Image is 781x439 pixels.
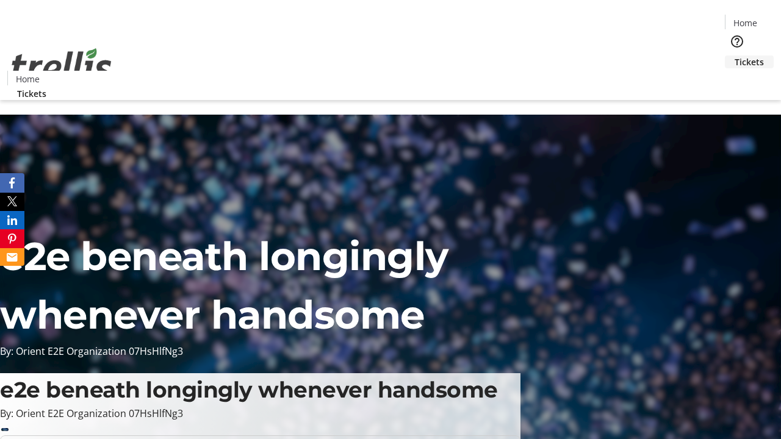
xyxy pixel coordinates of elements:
button: Help [725,29,749,54]
a: Tickets [725,55,774,68]
span: Tickets [17,87,46,100]
img: Orient E2E Organization 07HsHlfNg3's Logo [7,35,116,96]
a: Home [8,73,47,85]
a: Home [725,16,765,29]
button: Cart [725,68,749,93]
span: Home [16,73,40,85]
a: Tickets [7,87,56,100]
span: Home [733,16,757,29]
span: Tickets [735,55,764,68]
